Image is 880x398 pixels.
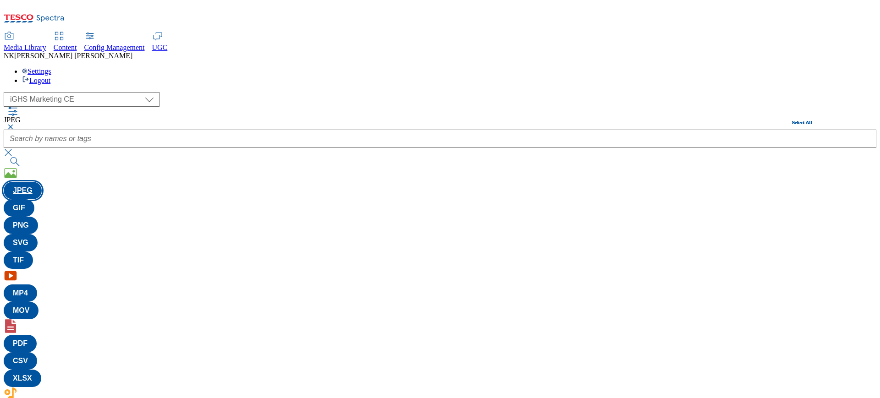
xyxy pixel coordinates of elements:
a: UGC [152,33,168,52]
button: PNG [4,217,38,234]
span: [PERSON_NAME] [PERSON_NAME] [14,52,132,60]
button: XLSX [4,370,41,387]
a: Config Management [84,33,145,52]
span: UGC [152,44,168,51]
a: Content [54,33,77,52]
button: Select All [792,120,812,125]
span: JPEG [4,116,20,124]
button: MOV [4,302,38,319]
a: Media Library [4,33,46,52]
button: GIF [4,199,34,217]
a: Settings [22,67,51,75]
span: NK [4,52,14,60]
button: SVG [4,234,38,251]
span: Content [54,44,77,51]
button: TIF [4,251,33,269]
a: Logout [22,76,50,84]
button: MP4 [4,284,37,302]
button: CSV [4,352,37,370]
button: JPEG [4,182,42,199]
input: Search by names or tags [4,130,876,148]
span: Media Library [4,44,46,51]
button: PDF [4,335,37,352]
span: Config Management [84,44,145,51]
